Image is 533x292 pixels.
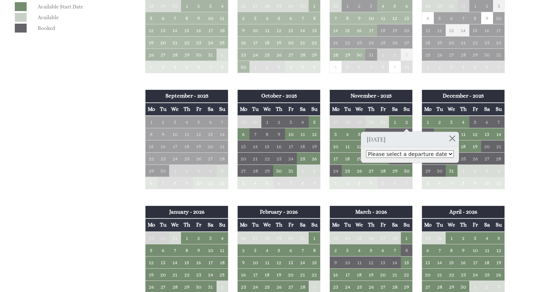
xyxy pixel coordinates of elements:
td: 12 [389,12,401,24]
td: 17 [493,24,505,37]
td: 10 [205,12,217,24]
td: 10 [401,61,413,73]
td: 14 [330,24,342,37]
td: 19 [193,140,205,152]
td: 15 [342,24,353,37]
td: 19 [389,24,401,37]
td: 9 [481,12,493,24]
td: 12 [469,128,481,140]
td: 9 [273,128,285,140]
td: 18 [261,37,273,49]
th: November - 2025 [330,90,413,102]
td: 2 [273,116,285,128]
td: 20 [481,140,493,152]
td: 5 [469,61,481,73]
td: 17 [285,140,297,152]
td: 17 [249,37,261,49]
td: 24 [169,152,181,164]
td: 24 [365,37,377,49]
td: 27 [157,49,169,61]
td: 6 [205,116,217,128]
td: 27 [401,37,413,49]
td: 18 [297,140,309,152]
td: 4 [330,61,342,73]
td: 16 [273,140,285,152]
td: 13 [205,128,217,140]
td: 18 [457,140,469,152]
td: 12 [145,24,157,37]
th: Th [457,103,469,116]
td: 13 [157,24,169,37]
td: 29 [342,49,353,61]
td: 21 [169,37,181,49]
td: 10 [446,128,457,140]
td: 6 [309,61,321,73]
td: 16 [353,24,365,37]
th: Sa [297,103,309,116]
td: 8 [181,12,193,24]
td: 13 [238,140,249,152]
td: 22 [309,37,321,49]
td: 28 [169,49,181,61]
th: Mo [145,103,157,116]
td: 4 [181,116,193,128]
th: Fr [285,103,297,116]
td: 20 [401,24,413,37]
td: 6 [481,116,493,128]
td: 1 [217,49,228,61]
td: 8 [389,128,401,140]
td: 21 [493,140,505,152]
td: 9 [353,12,365,24]
td: 27 [285,49,297,61]
td: 14 [297,24,309,37]
td: 7 [205,61,217,73]
td: 5 [193,116,205,128]
td: 20 [446,37,457,49]
td: 24 [205,37,217,49]
td: 1 [145,116,157,128]
td: 19 [145,37,157,49]
td: 8 [261,128,273,140]
td: 31 [205,49,217,61]
td: 8 [377,61,389,73]
td: 26 [434,49,446,61]
td: 25 [422,49,434,61]
th: We [446,103,457,116]
td: 5 [309,116,321,128]
td: 7 [297,12,309,24]
td: 8 [145,128,157,140]
td: 1 [422,116,434,128]
h3: [DATE] [361,132,459,147]
td: 29 [353,116,365,128]
td: 2 [434,61,446,73]
td: 9 [434,128,446,140]
td: 6 [353,61,365,73]
td: 11 [217,12,228,24]
td: 23 [157,152,169,164]
td: 28 [297,49,309,61]
td: 21 [217,140,228,152]
td: 7 [365,61,377,73]
td: 27 [330,116,342,128]
td: 17 [365,24,377,37]
td: 6 [193,61,205,73]
td: 30 [353,49,365,61]
td: 29 [238,116,249,128]
th: Tu [157,103,169,116]
td: 16 [157,140,169,152]
td: 12 [273,24,285,37]
th: Tu [434,103,446,116]
td: 19 [353,152,365,164]
td: 30 [249,116,261,128]
td: 4 [285,61,297,73]
th: Mo [330,103,342,116]
td: 23 [238,49,249,61]
th: Sa [205,103,217,116]
th: We [261,103,273,116]
th: We [169,103,181,116]
td: 3 [446,61,457,73]
td: 7 [493,116,505,128]
td: 6 [481,61,493,73]
td: 30 [193,49,205,61]
td: 24 [285,152,297,164]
